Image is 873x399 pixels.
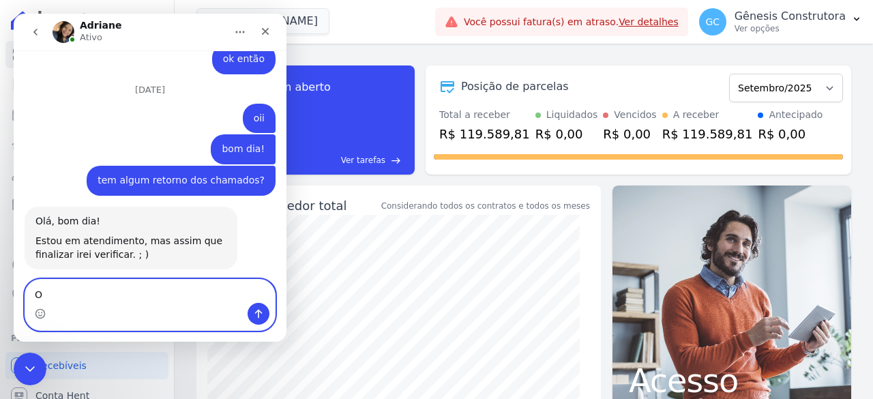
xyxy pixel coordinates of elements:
[5,221,168,248] a: Transferências
[11,193,224,256] div: Olá, bom dia!Estou em atendimento, mas assim que finalizar irei verificar. ; )
[11,193,262,267] div: Adriane diz…
[673,108,720,122] div: A receber
[688,3,873,41] button: GC Gênesis Construtora Ver opções
[197,121,262,151] div: bom dia!
[11,121,262,152] div: Gênesis diz…
[662,125,753,143] div: R$ 119.589,81
[66,17,89,31] p: Ativo
[234,289,256,311] button: Enviar uma mensagem
[239,5,264,30] div: Fechar
[735,23,846,34] p: Ver opções
[619,16,679,27] a: Ver detalhes
[11,330,163,346] div: Plataformas
[5,251,168,278] a: Crédito
[22,221,213,248] div: Estou em atendimento, mas assim que finalizar irei verificar. ; )
[341,154,385,166] span: Ver tarefas
[213,5,239,31] button: Início
[11,31,262,72] div: Gênesis diz…
[11,90,262,121] div: Gênesis diz…
[5,281,168,308] a: Negativação
[705,17,720,27] span: GC
[21,295,32,306] button: Selecionador de Emoji
[73,152,262,182] div: tem algum retorno dos chamados?
[461,78,569,95] div: Posição de parcelas
[22,201,213,215] div: Olá, bom dia!
[758,125,823,143] div: R$ 0,00
[381,200,590,212] div: Considerando todos os contratos e todos os meses
[439,108,530,122] div: Total a receber
[208,129,251,143] div: bom dia!
[603,125,656,143] div: R$ 0,00
[11,152,262,193] div: Gênesis diz…
[5,101,168,128] a: Parcelas
[84,160,251,174] div: tem algum retorno dos chamados?
[247,154,401,166] a: Ver tarefas east
[735,10,846,23] p: Gênesis Construtora
[5,131,168,158] a: Lotes
[35,359,87,372] span: Recebíveis
[5,41,168,68] a: Visão Geral
[5,352,168,379] a: Recebíveis
[209,39,251,53] div: ok então
[240,98,251,112] div: oii
[5,191,168,218] a: Minha Carteira
[546,108,598,122] div: Liquidados
[196,8,329,34] button: [PERSON_NAME]
[14,14,286,342] iframe: Intercom live chat
[464,15,679,29] span: Você possui fatura(s) em atraso.
[439,125,530,143] div: R$ 119.589,81
[5,71,168,98] a: Contratos
[12,266,261,289] textarea: Envie uma mensagem...
[391,156,401,166] span: east
[5,161,168,188] a: Clientes
[11,72,262,90] div: [DATE]
[629,364,835,397] span: Acesso
[535,125,598,143] div: R$ 0,00
[614,108,656,122] div: Vencidos
[226,196,379,215] div: Saldo devedor total
[769,108,823,122] div: Antecipado
[198,31,262,61] div: ok então
[14,353,46,385] iframe: Intercom live chat
[229,90,262,120] div: oii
